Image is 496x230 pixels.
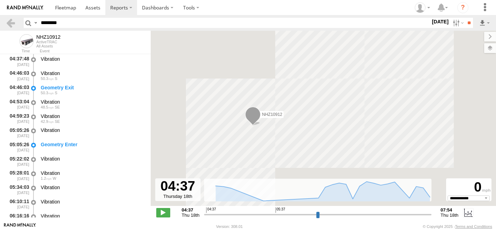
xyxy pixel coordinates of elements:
[455,224,492,229] a: Terms and Conditions
[276,207,285,213] span: 05:37
[41,105,54,109] span: 48.5
[41,127,144,133] div: Vibration
[6,50,30,53] div: Time
[41,99,144,105] div: Vibration
[41,56,144,62] div: Vibration
[41,170,144,176] div: Vibration
[33,18,38,28] label: Search Query
[457,2,468,13] i: ?
[36,44,61,48] div: All Assets
[55,91,57,95] span: Heading: 197
[41,199,144,205] div: Vibration
[41,156,144,162] div: Vibration
[6,112,30,125] div: 04:59:23 [DATE]
[441,213,458,218] span: Thu 18th Sep 2025
[206,207,216,213] span: 04:37
[36,40,61,44] div: ActiveTRAC
[262,112,282,117] span: NHZ10912
[412,2,433,13] div: Zulema McIntosch
[6,83,30,96] div: 04:46:03 [DATE]
[423,224,492,229] div: © Copyright 2025 -
[41,176,52,180] span: 1.2
[41,91,54,95] span: 50.3
[4,223,36,230] a: Visit our Website
[6,140,30,153] div: 05:05:26 [DATE]
[55,105,60,109] span: Heading: 121
[41,184,144,191] div: Vibration
[447,179,490,195] div: 0
[41,119,54,124] span: 42.9
[6,18,16,28] a: Back to previous Page
[182,207,200,213] strong: 04:37
[6,155,30,168] div: 05:22:02 [DATE]
[40,50,151,53] div: Event
[55,119,60,124] span: Heading: 116
[41,84,144,91] div: Geometry Exit
[182,213,200,218] span: Thu 18th Sep 2025
[6,55,30,68] div: 04:37:48 [DATE]
[441,207,458,213] strong: 07:54
[430,18,450,25] label: [DATE]
[41,113,144,119] div: Vibration
[450,18,465,28] label: Search Filter Options
[6,169,30,182] div: 05:28:01 [DATE]
[6,183,30,196] div: 05:34:03 [DATE]
[41,76,54,81] span: 50.3
[216,224,243,229] div: Version: 308.01
[6,98,30,111] div: 04:53:04 [DATE]
[6,126,30,139] div: 05:05:26 [DATE]
[55,76,57,81] span: Heading: 197
[6,198,30,210] div: 06:10:11 [DATE]
[7,5,43,10] img: rand-logo.svg
[6,69,30,82] div: 04:46:03 [DATE]
[479,18,490,28] label: Export results as...
[41,70,144,76] div: Vibration
[156,208,170,217] label: Play/Stop
[6,212,30,225] div: 06:16:16 [DATE]
[36,34,61,40] div: NHZ10912 - View Asset History
[41,141,144,148] div: Geometry Enter
[53,176,56,180] span: Heading: 267
[41,213,144,219] div: Vibration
